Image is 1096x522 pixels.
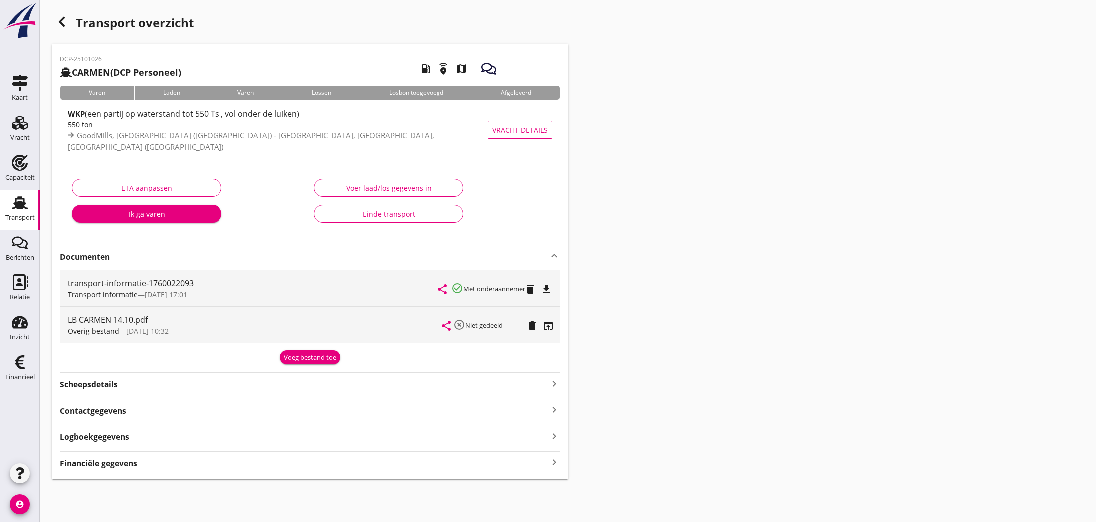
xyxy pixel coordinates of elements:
i: check_circle_outline [451,282,463,294]
i: highlight_off [453,319,465,331]
div: Voeg bestand toe [284,353,336,363]
i: delete [524,283,536,295]
span: [DATE] 17:01 [145,290,187,299]
div: Transport [5,214,35,221]
i: open_in_browser [542,320,554,332]
div: Einde transport [322,209,455,219]
i: keyboard_arrow_right [548,403,560,417]
div: Varen [60,86,134,100]
h2: (DCP Personeel) [60,66,181,79]
img: logo-small.a267ee39.svg [2,2,38,39]
small: Met onderaannemer [463,284,525,293]
a: WKP(een partij op waterstand tot 550 Ts , vol onder de luiken)550 tonGoodMills, [GEOGRAPHIC_DATA]... [60,108,560,152]
span: Overig bestand [68,326,119,336]
i: keyboard_arrow_right [548,377,560,390]
strong: Logboekgegevens [60,431,129,443]
div: Kaart [12,94,28,101]
p: DCP-25101026 [60,55,181,64]
div: Berichten [6,254,34,261]
div: transport-informatie-1760022093 [68,277,438,289]
span: GoodMills, [GEOGRAPHIC_DATA] ([GEOGRAPHIC_DATA]) - [GEOGRAPHIC_DATA], [GEOGRAPHIC_DATA], [GEOGRAP... [68,130,434,152]
button: Einde transport [314,205,463,223]
div: Voer laad/los gegevens in [322,183,455,193]
button: Vracht details [488,121,552,139]
i: delete [526,320,538,332]
i: map [448,55,476,83]
button: Voer laad/los gegevens in [314,179,463,197]
i: emergency_share [430,55,457,83]
i: account_circle [10,494,30,514]
button: Ik ga varen [72,205,221,223]
div: Financieel [5,374,35,380]
div: Capaciteit [5,174,35,181]
i: keyboard_arrow_right [548,429,560,443]
button: Voeg bestand toe [280,350,340,364]
div: — [68,289,438,300]
div: Vracht [10,134,30,141]
div: Afgeleverd [472,86,560,100]
i: share [440,320,452,332]
i: keyboard_arrow_up [548,250,560,261]
span: [DATE] 10:32 [126,326,169,336]
div: Varen [209,86,283,100]
div: 550 ton [68,119,499,130]
div: Ik ga varen [80,209,214,219]
i: file_download [540,283,552,295]
div: ETA aanpassen [80,183,213,193]
div: Laden [134,86,209,100]
i: share [437,283,448,295]
strong: WKP [68,109,85,119]
div: — [68,326,442,336]
strong: Contactgegevens [60,405,126,417]
div: Lossen [283,86,360,100]
i: keyboard_arrow_right [548,456,560,469]
span: Transport informatie [68,290,138,299]
span: Vracht details [492,125,548,135]
i: local_gas_station [412,55,439,83]
span: (een partij op waterstand tot 550 Ts , vol onder de luiken) [85,108,299,119]
small: Niet gedeeld [465,321,503,330]
strong: Scheepsdetails [60,379,118,390]
div: Inzicht [10,334,30,340]
div: Losbon toegevoegd [360,86,472,100]
strong: CARMEN [72,66,110,78]
div: LB CARMEN 14.10.pdf [68,314,442,326]
button: ETA aanpassen [72,179,221,197]
strong: Documenten [60,251,548,262]
strong: Financiële gegevens [60,458,137,469]
div: Relatie [10,294,30,300]
div: Transport overzicht [52,12,568,36]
